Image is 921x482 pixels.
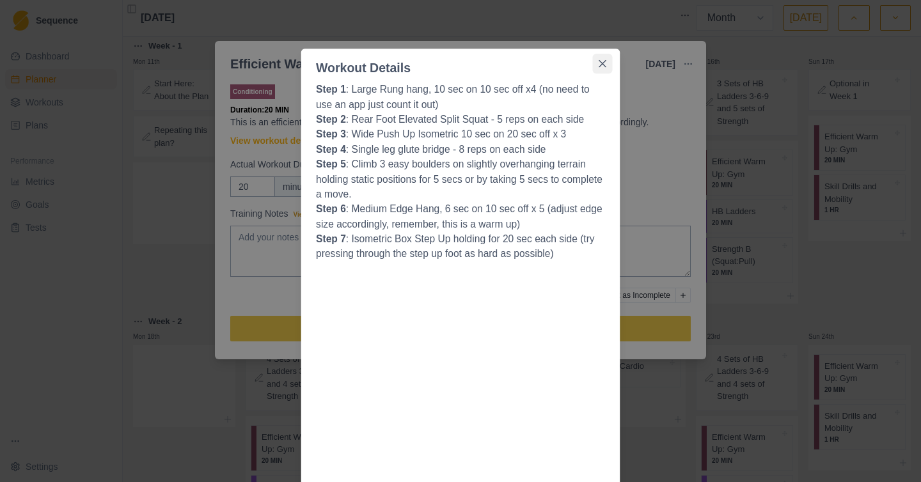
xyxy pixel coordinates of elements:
p: : Isometric Box Step Up holding for 20 sec each side (try pressing through the step up foot as ha... [316,231,605,261]
p: : Wide Push Up Isometric 10 sec on 20 sec off x 3 [316,127,605,142]
p: : Climb 3 easy boulders on slightly overhanging terrain holding static positions for 5 secs or by... [316,157,605,202]
strong: Step 4 [316,144,346,155]
p: : Rear Foot Elevated Split Squat - 5 reps on each side [316,113,605,127]
header: Workout Details [301,49,620,77]
p: : Medium Edge Hang, 6 sec on 10 sec off x 5 (adjust edge size accordingly, remember, this is a wa... [316,202,605,232]
strong: Step 2 [316,114,346,125]
strong: Step 1 [316,84,346,95]
strong: Step 7 [316,233,346,244]
button: Close [592,54,612,74]
p: : Large Rung hang, 10 sec on 10 sec off x4 (no need to use an app just count it out) [316,82,605,113]
strong: Step 6 [316,204,346,215]
strong: Step 3 [316,129,346,140]
p: : Single leg glute bridge - 8 reps on each side [316,142,605,157]
strong: Step 5 [316,159,346,170]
